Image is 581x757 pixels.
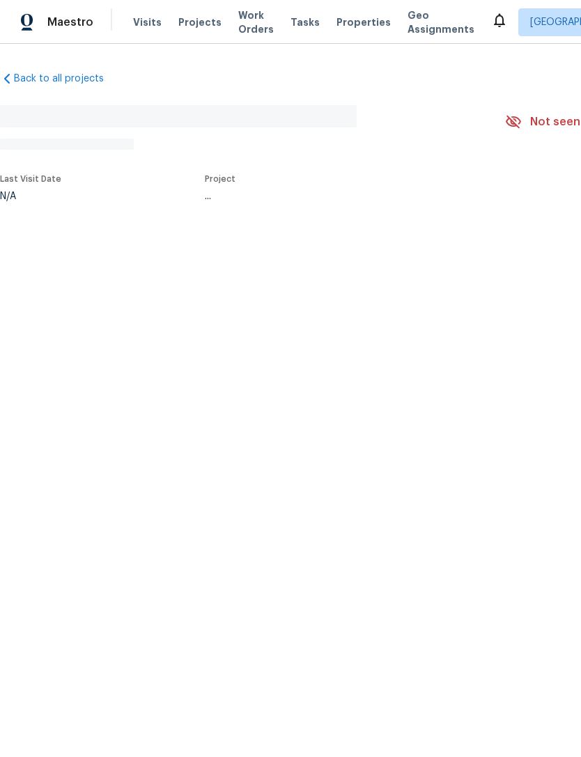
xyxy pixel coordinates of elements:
[47,15,93,29] span: Maestro
[290,17,320,27] span: Tasks
[133,15,162,29] span: Visits
[238,8,274,36] span: Work Orders
[336,15,391,29] span: Properties
[408,8,474,36] span: Geo Assignments
[205,192,472,201] div: ...
[178,15,222,29] span: Projects
[205,175,235,183] span: Project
